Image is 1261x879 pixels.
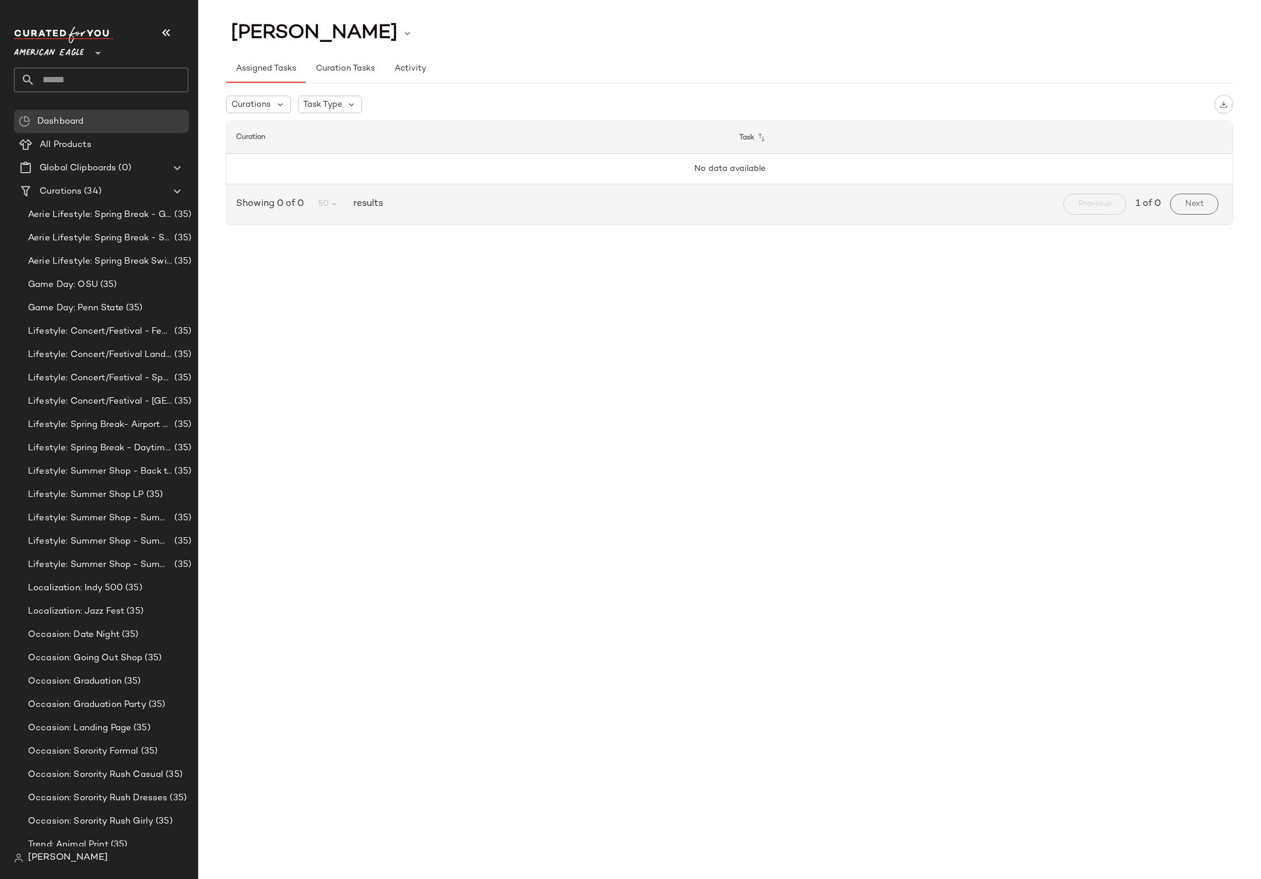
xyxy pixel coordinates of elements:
[82,185,101,198] span: (34)
[19,115,30,127] img: svg%3e
[28,815,153,828] span: Occasion: Sorority Rush Girly
[28,851,108,865] span: [PERSON_NAME]
[144,488,163,502] span: (35)
[131,722,150,735] span: (35)
[231,22,398,44] span: [PERSON_NAME]
[28,745,139,758] span: Occasion: Sorority Formal
[124,302,143,315] span: (35)
[163,768,182,782] span: (35)
[236,64,296,73] span: Assigned Tasks
[28,302,124,315] span: Game Day: Penn State
[172,512,191,525] span: (35)
[124,605,143,618] span: (35)
[236,197,308,211] span: Showing 0 of 0
[40,162,116,175] span: Global Clipboards
[40,138,92,152] span: All Products
[172,232,191,245] span: (35)
[1136,197,1161,211] span: 1 of 0
[146,698,166,712] span: (35)
[28,558,172,572] span: Lifestyle: Summer Shop - Summer Study Sessions
[28,652,142,665] span: Occasion: Going Out Shop
[28,488,144,502] span: Lifestyle: Summer Shop LP
[123,582,142,595] span: (35)
[28,675,122,688] span: Occasion: Graduation
[14,40,84,61] span: American Eagle
[139,745,158,758] span: (35)
[172,558,191,572] span: (35)
[172,395,191,408] span: (35)
[14,853,23,863] img: svg%3e
[172,442,191,455] span: (35)
[172,348,191,362] span: (35)
[172,372,191,385] span: (35)
[28,792,167,805] span: Occasion: Sorority Rush Dresses
[231,99,271,111] span: Curations
[167,792,187,805] span: (35)
[28,418,172,432] span: Lifestyle: Spring Break- Airport Style
[153,815,173,828] span: (35)
[120,628,139,642] span: (35)
[28,232,172,245] span: Aerie Lifestyle: Spring Break - Sporty
[37,115,83,128] span: Dashboard
[28,465,172,478] span: Lifestyle: Summer Shop - Back to School Essentials
[28,348,172,362] span: Lifestyle: Concert/Festival Landing Page
[172,535,191,548] span: (35)
[142,652,161,665] span: (35)
[28,442,172,455] span: Lifestyle: Spring Break - Daytime Casual
[227,154,1232,184] td: No data available
[14,27,113,43] img: cfy_white_logo.C9jOOHJF.svg
[730,121,1233,154] th: Task
[28,278,98,292] span: Game Day: OSU
[172,208,191,222] span: (35)
[28,838,108,852] span: Trend: Animal Print
[303,99,342,111] span: Task Type
[116,162,131,175] span: (0)
[28,628,120,642] span: Occasion: Date Night
[28,208,172,222] span: Aerie Lifestyle: Spring Break - Girly/Femme
[28,395,172,408] span: Lifestyle: Concert/Festival - [GEOGRAPHIC_DATA]
[172,465,191,478] span: (35)
[40,185,82,198] span: Curations
[98,278,117,292] span: (35)
[122,675,141,688] span: (35)
[227,121,730,154] th: Curation
[28,372,172,385] span: Lifestyle: Concert/Festival - Sporty
[172,418,191,432] span: (35)
[28,722,131,735] span: Occasion: Landing Page
[28,582,123,595] span: Localization: Indy 500
[1170,194,1218,215] button: Next
[1220,100,1228,108] img: svg%3e
[315,64,374,73] span: Curation Tasks
[349,197,383,211] span: results
[28,535,172,548] span: Lifestyle: Summer Shop - Summer Internship
[28,325,172,338] span: Lifestyle: Concert/Festival - Femme
[28,512,172,525] span: Lifestyle: Summer Shop - Summer Abroad
[394,64,426,73] span: Activity
[28,605,124,618] span: Localization: Jazz Fest
[28,768,163,782] span: Occasion: Sorority Rush Casual
[108,838,128,852] span: (35)
[28,698,146,712] span: Occasion: Graduation Party
[172,325,191,338] span: (35)
[172,255,191,268] span: (35)
[28,255,172,268] span: Aerie Lifestyle: Spring Break Swimsuits Landing Page
[1185,199,1204,209] span: Next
